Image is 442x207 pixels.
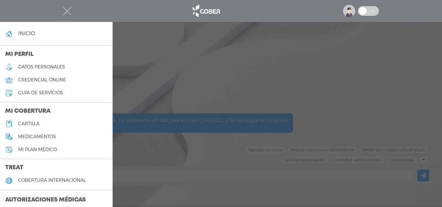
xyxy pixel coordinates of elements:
[18,134,56,140] h5: medicamentos
[18,90,63,96] h5: guía de servicios
[189,3,223,19] img: logo_cober_home-white.png
[18,178,86,183] h5: cobertura internacional
[63,7,71,15] img: Cober_menu-close-white.svg
[18,121,39,127] h5: cartilla
[18,77,66,83] h5: credencial online
[343,5,355,17] img: profile-placeholder.svg
[18,64,65,70] h5: datos personales
[18,147,57,152] h5: Mi plan médico
[18,30,35,36] h4: inicio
